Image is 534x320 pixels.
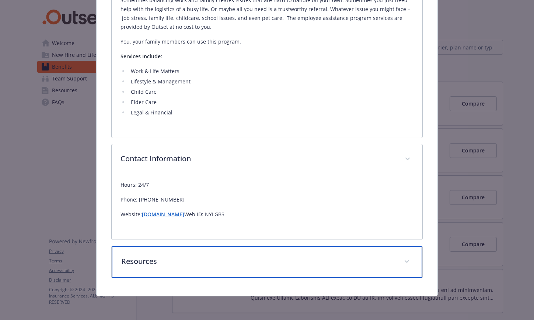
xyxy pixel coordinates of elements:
[121,195,413,204] p: Phone: [PHONE_NUMBER]
[129,98,413,107] li: Elder Care
[142,211,184,218] a: [DOMAIN_NAME]
[121,180,413,189] p: Hours: 24/7
[121,256,395,267] p: Resources
[129,87,413,96] li: Child Care​
[129,77,413,86] li: Lifestyle & Management
[112,144,422,175] div: Contact Information
[112,246,422,278] div: Resources
[121,37,413,46] p: You, your family members can use this program. ​
[121,153,396,164] p: Contact Information
[121,53,162,60] strong: Services Include:
[121,210,413,219] p: Website: Web ID: NYLGBS
[112,175,422,240] div: Contact Information
[129,67,413,76] li: Work & Life Matters
[129,108,413,117] li: Legal & Financial​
